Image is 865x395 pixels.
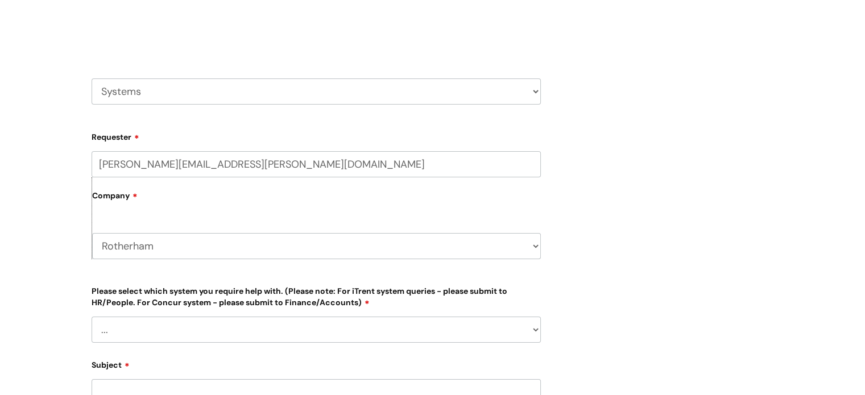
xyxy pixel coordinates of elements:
[92,20,541,41] h2: Select issue type
[92,284,541,307] label: Please select which system you require help with. (Please note: For iTrent system queries - pleas...
[92,151,541,177] input: Email
[92,187,541,213] label: Company
[92,128,541,142] label: Requester
[92,356,541,370] label: Subject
